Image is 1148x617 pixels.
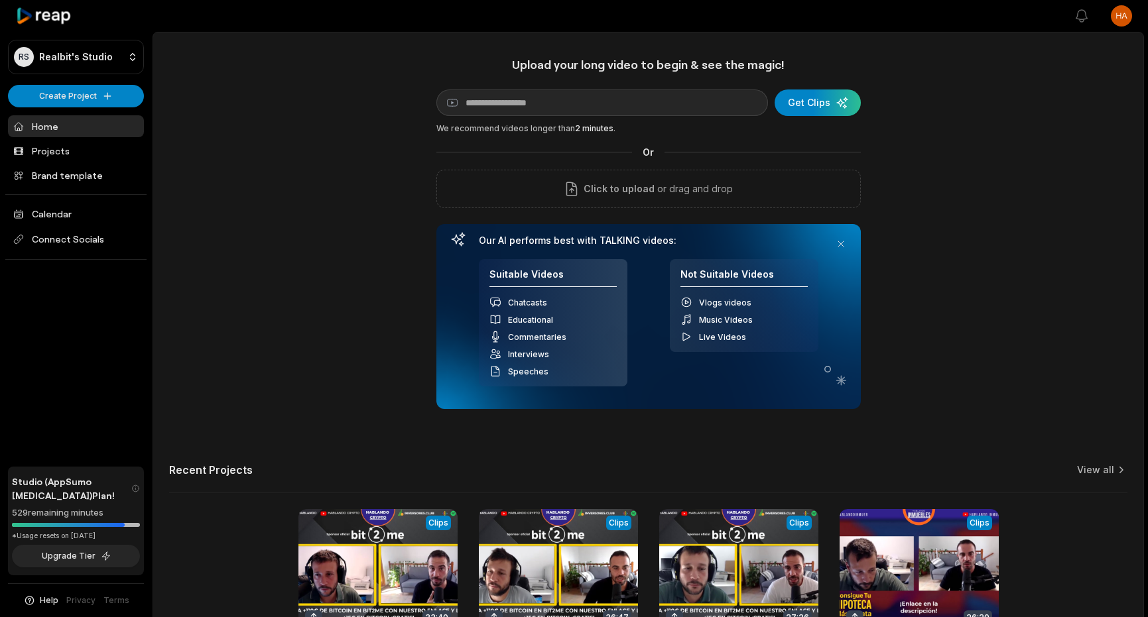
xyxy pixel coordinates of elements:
button: Create Project [8,85,144,107]
span: Click to upload [584,181,655,197]
a: Brand template [8,164,144,186]
div: We recommend videos longer than . [436,123,861,135]
div: *Usage resets on [DATE] [12,531,140,541]
h1: Upload your long video to begin & see the magic! [436,57,861,72]
div: 529 remaining minutes [12,506,140,520]
a: Privacy [66,594,96,606]
h4: Suitable Videos [489,268,617,288]
div: RS [14,47,34,67]
a: Calendar [8,203,144,225]
span: Interviews [508,349,549,359]
span: Educational [508,315,553,325]
span: Music Videos [699,315,753,325]
h2: Recent Projects [169,463,253,477]
span: 2 minutes [575,123,613,133]
span: Studio (AppSumo [MEDICAL_DATA]) Plan! [12,475,131,502]
a: Home [8,115,144,137]
button: Help [23,594,58,606]
p: or drag and drop [655,181,733,197]
button: Get Clips [775,89,861,116]
span: Commentaries [508,332,566,342]
span: Live Videos [699,332,746,342]
a: Terms [103,594,129,606]
span: Help [40,594,58,606]
button: Upgrade Tier [12,545,140,567]
a: View all [1077,463,1114,477]
span: Or [632,145,665,159]
a: Projects [8,140,144,162]
span: Chatcasts [508,298,547,308]
span: Speeches [508,366,548,376]
span: Vlogs videos [699,298,751,308]
h3: Our AI performs best with TALKING videos: [479,235,818,247]
h4: Not Suitable Videos [680,268,808,288]
span: Connect Socials [8,227,144,251]
p: Realbit's Studio [39,51,113,63]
